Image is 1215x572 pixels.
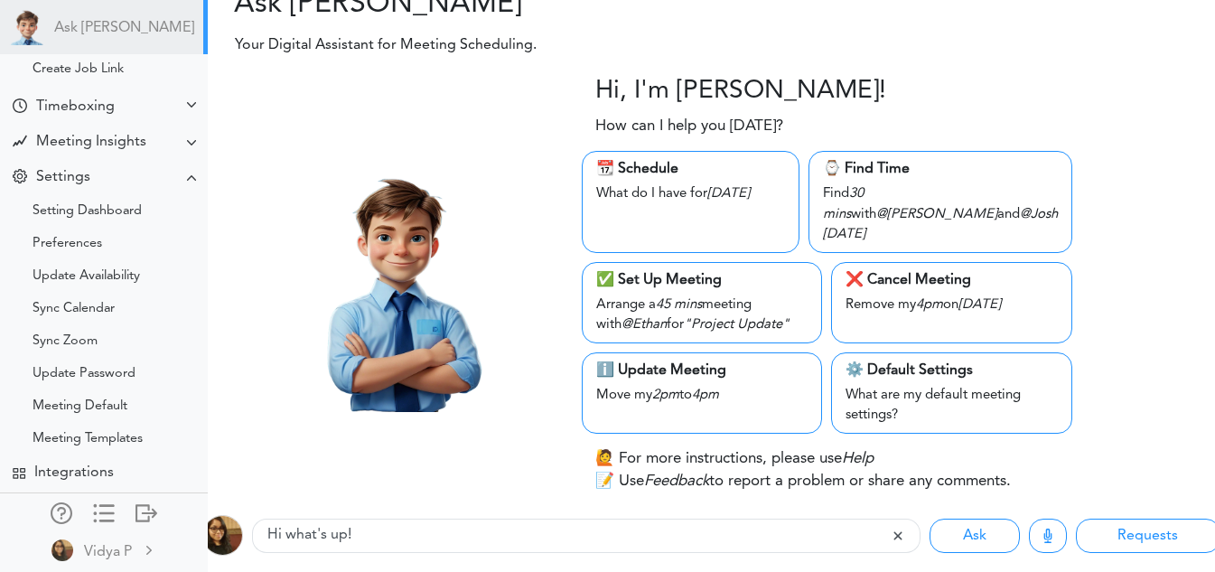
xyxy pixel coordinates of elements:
div: Setting Dashboard [33,207,142,216]
i: @Josh [1020,208,1058,221]
button: Ask [930,519,1020,553]
div: Move my to [596,381,808,407]
a: Change side menu [93,502,115,528]
i: 4pm [692,389,719,402]
i: 45 mins [656,298,702,312]
img: 2Q== [202,515,243,556]
div: Meeting Templates [33,435,143,444]
div: What are my default meeting settings? [846,381,1057,427]
div: Vidya P [84,541,132,563]
div: Find with and [823,180,1058,246]
i: @[PERSON_NAME] [876,208,997,221]
div: Timeboxing [36,98,115,116]
i: 2pm [652,389,679,402]
div: Preferences [33,239,102,248]
i: Feedback [644,474,709,489]
div: Time Your Goals [13,98,27,116]
div: ❌ Cancel Meeting [846,269,1057,291]
a: Vidya P [2,530,206,570]
div: TEAMCAL AI Workflow Apps [13,467,25,480]
p: How can I help you [DATE]? [595,115,783,138]
div: Arrange a meeting with for [596,291,808,336]
div: Log out [136,502,157,520]
div: Sync Calendar [33,305,115,314]
img: Theo.png [271,158,525,412]
a: Ask [PERSON_NAME] [54,20,194,37]
p: 🙋 For more instructions, please use [595,447,874,471]
div: Integrations [34,464,114,482]
i: [DATE] [707,187,750,201]
i: Help [842,451,874,466]
div: Create Job Link [33,65,124,74]
div: Update Password [33,370,136,379]
div: ⚙️ Default Settings [846,360,1057,381]
i: [DATE] [823,228,865,241]
div: ✅ Set Up Meeting [596,269,808,291]
div: ⌚️ Find Time [823,158,1058,180]
div: Meeting Default [33,402,127,411]
div: Remove my on [846,291,1057,316]
i: [DATE] [958,298,1001,312]
i: @Ethan [622,318,667,332]
h3: Hi, I'm [PERSON_NAME]! [595,77,886,108]
div: What do I have for [596,180,785,205]
img: Powered by TEAMCAL AI [9,9,45,45]
div: Sync Zoom [33,337,98,346]
img: 2Q== [51,539,73,561]
i: 30 mins [823,187,864,221]
div: Manage Members and Externals [51,502,72,520]
i: 4pm [916,298,943,312]
div: ℹ️ Update Meeting [596,360,808,381]
div: Settings [36,169,90,186]
div: Meeting Insights [36,134,146,151]
p: 📝 Use to report a problem or share any comments. [595,470,1011,493]
div: Update Availability [33,272,140,281]
i: "Project Update" [684,318,790,332]
div: 📆 Schedule [596,158,785,180]
p: Your Digital Assistant for Meeting Scheduling. [222,34,928,56]
div: Show only icons [93,502,115,520]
